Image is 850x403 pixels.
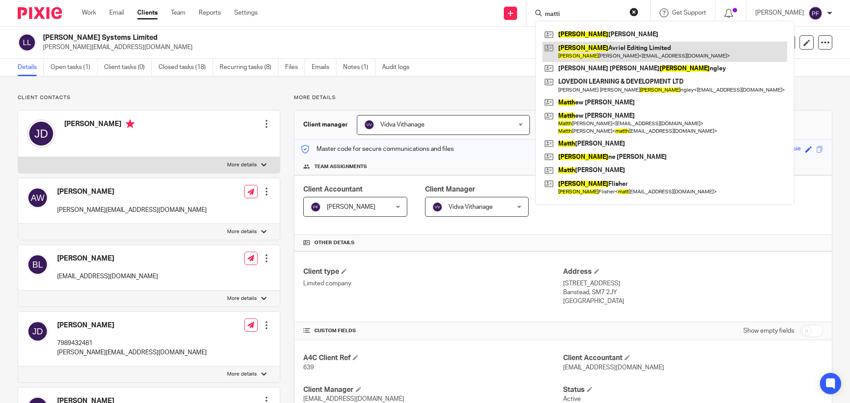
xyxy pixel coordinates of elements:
a: Files [285,59,305,76]
p: 7989432481 [57,339,207,348]
p: More details [227,161,257,169]
a: Client tasks (0) [104,59,152,76]
p: [PERSON_NAME] [755,8,804,17]
img: svg%3E [18,33,36,52]
span: Team assignments [314,163,367,170]
a: Details [18,59,44,76]
h4: Status [563,385,823,395]
a: Clients [137,8,158,17]
p: More details [227,228,257,235]
span: [EMAIL_ADDRESS][DOMAIN_NAME] [303,396,404,402]
p: [GEOGRAPHIC_DATA] [563,297,823,306]
p: [PERSON_NAME][EMAIL_ADDRESS][DOMAIN_NAME] [43,43,712,52]
a: Emails [312,59,336,76]
label: Show empty fields [743,326,794,335]
img: svg%3E [808,6,823,20]
h4: [PERSON_NAME] [57,254,158,263]
p: Master code for secure communications and files [301,145,454,154]
a: Audit logs [382,59,416,76]
i: Primary [126,119,135,128]
span: Vidva Vithanage [448,204,493,210]
p: [PERSON_NAME][EMAIL_ADDRESS][DOMAIN_NAME] [57,206,207,215]
p: [PERSON_NAME][EMAIL_ADDRESS][DOMAIN_NAME] [57,348,207,357]
h2: [PERSON_NAME] Systems Limited [43,33,578,42]
h4: [PERSON_NAME] [57,321,207,330]
p: Limited company [303,279,563,288]
span: Other details [314,239,355,246]
a: Reports [199,8,221,17]
img: svg%3E [27,254,48,275]
h4: A4C Client Ref [303,353,563,363]
p: Banstead, SM7 2JY [563,288,823,297]
h4: [PERSON_NAME] [57,187,207,196]
span: Active [563,396,581,402]
p: [STREET_ADDRESS] [563,279,823,288]
h3: Client manager [303,120,348,129]
img: svg%3E [310,202,321,212]
h4: Address [563,267,823,276]
button: Clear [630,8,638,16]
span: [PERSON_NAME] [327,204,375,210]
img: svg%3E [27,321,48,342]
span: Client Accountant [303,186,363,193]
img: svg%3E [432,202,443,212]
span: Client Manager [425,186,475,193]
a: Open tasks (1) [50,59,97,76]
p: Client contacts [18,94,280,101]
input: Search [544,11,624,19]
a: Team [171,8,185,17]
a: Notes (1) [343,59,375,76]
img: svg%3E [27,119,55,148]
h4: Client type [303,267,563,276]
span: 639 [303,365,314,371]
span: [EMAIL_ADDRESS][DOMAIN_NAME] [563,365,664,371]
a: Recurring tasks (8) [220,59,278,76]
h4: Client Accountant [563,353,823,363]
p: More details [227,295,257,302]
a: Work [82,8,96,17]
a: Email [109,8,124,17]
a: Closed tasks (18) [158,59,213,76]
img: svg%3E [27,187,48,208]
img: Pixie [18,7,62,19]
h4: CUSTOM FIELDS [303,327,563,334]
p: More details [227,371,257,378]
h4: Client Manager [303,385,563,395]
a: Settings [234,8,258,17]
p: [EMAIL_ADDRESS][DOMAIN_NAME] [57,272,158,281]
h4: [PERSON_NAME] [64,119,135,130]
span: Vidva Vithanage [380,122,425,128]
p: More details [294,94,832,101]
img: svg%3E [364,119,375,130]
span: Get Support [672,10,706,16]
